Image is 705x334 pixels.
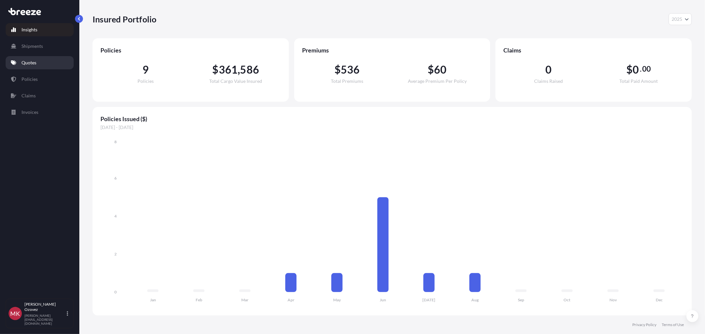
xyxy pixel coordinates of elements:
span: 00 [642,66,651,72]
span: 536 [341,64,360,75]
a: Terms of Use [662,322,684,327]
tspan: [DATE] [423,298,436,303]
span: Policies Issued ($) [100,115,684,123]
span: Total Paid Amount [620,79,658,83]
a: Privacy Policy [632,322,656,327]
span: Policies [100,46,281,54]
span: $ [626,64,633,75]
tspan: Oct [564,298,570,303]
tspan: Dec [656,298,663,303]
span: 0 [633,64,639,75]
span: Claims Raised [534,79,563,83]
tspan: 0 [114,289,117,294]
p: [PERSON_NAME] Ozovez [24,302,65,312]
span: Claims [503,46,684,54]
tspan: 2 [114,251,117,256]
span: Total Premiums [331,79,363,83]
span: 361 [219,64,238,75]
a: Claims [6,89,74,102]
span: Average Premium Per Policy [408,79,467,83]
a: Invoices [6,106,74,119]
tspan: Sep [518,298,524,303]
tspan: Feb [196,298,202,303]
a: Shipments [6,40,74,53]
p: Shipments [21,43,43,50]
span: $ [334,64,341,75]
span: 0 [545,64,552,75]
span: Total Cargo Value Insured [209,79,262,83]
span: $ [212,64,218,75]
tspan: 4 [114,214,117,218]
span: 2025 [672,16,682,22]
tspan: Aug [471,298,479,303]
span: $ [428,64,434,75]
tspan: Apr [288,298,294,303]
tspan: Nov [609,298,617,303]
span: . [640,66,642,72]
span: Policies [137,79,154,83]
span: , [238,64,240,75]
tspan: 6 [114,176,117,181]
button: Year Selector [669,13,692,25]
p: Claims [21,92,36,99]
tspan: Jun [380,298,386,303]
tspan: May [333,298,341,303]
p: [PERSON_NAME][EMAIL_ADDRESS][DOMAIN_NAME] [24,314,65,325]
tspan: Jan [150,298,156,303]
span: 60 [434,64,447,75]
p: Invoices [21,109,38,116]
a: Quotes [6,56,74,69]
p: Insured Portfolio [93,14,156,24]
p: Quotes [21,59,36,66]
span: 9 [142,64,149,75]
span: Premiums [302,46,483,54]
p: Policies [21,76,38,83]
tspan: 8 [114,139,117,144]
span: MK [11,310,20,317]
span: [DATE] - [DATE] [100,124,684,131]
a: Policies [6,73,74,86]
p: Insights [21,26,37,33]
tspan: Mar [241,298,249,303]
span: 586 [240,64,259,75]
a: Insights [6,23,74,36]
